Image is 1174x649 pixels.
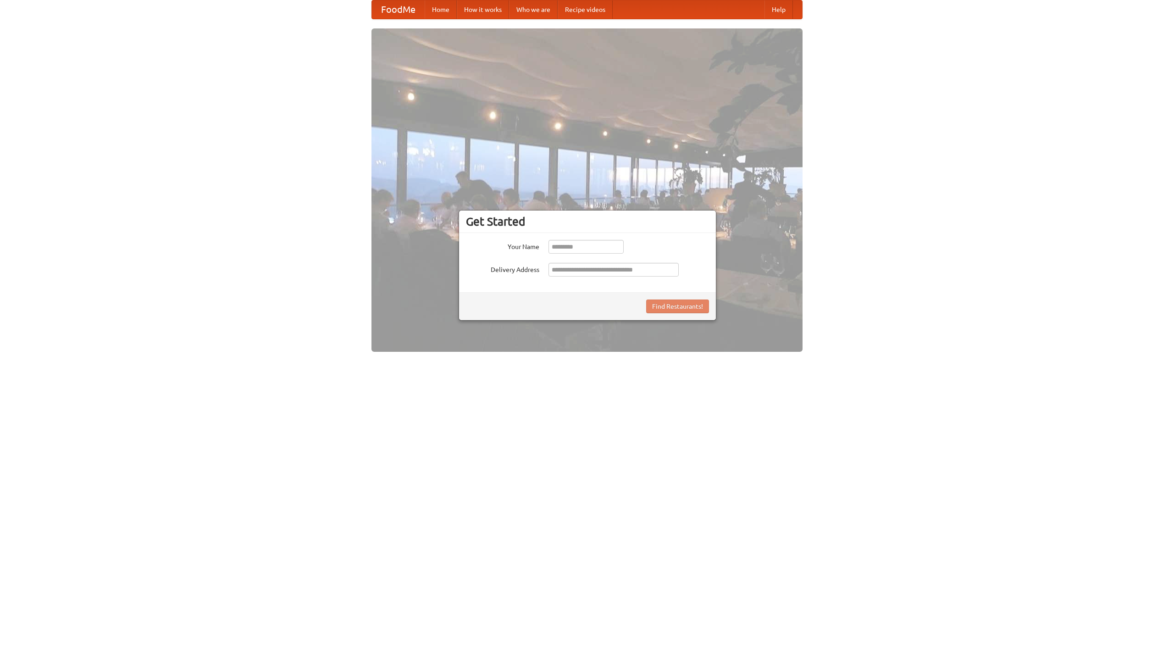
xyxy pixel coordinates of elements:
button: Find Restaurants! [646,300,709,313]
a: Recipe videos [558,0,613,19]
a: Home [425,0,457,19]
a: Who we are [509,0,558,19]
a: How it works [457,0,509,19]
a: FoodMe [372,0,425,19]
label: Delivery Address [466,263,539,274]
label: Your Name [466,240,539,251]
a: Help [764,0,793,19]
h3: Get Started [466,215,709,228]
